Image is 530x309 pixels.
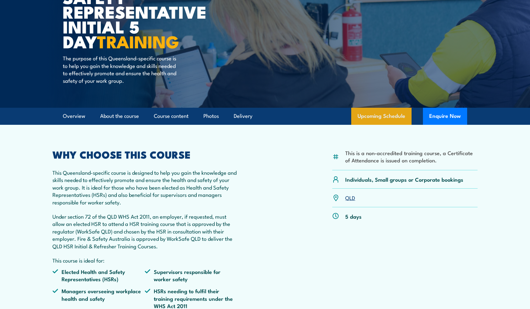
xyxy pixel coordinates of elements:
strong: TRAINING [97,28,179,54]
a: Delivery [234,108,252,124]
a: Upcoming Schedule [351,108,412,125]
a: Overview [63,108,85,124]
button: Enquire Now [423,108,467,125]
li: Elected Health and Safety Representatives (HSRs) [52,268,145,283]
p: Under section 72 of the QLD WHS Act 2011, an employer, if requested, must allow an elected HSR to... [52,213,237,250]
p: This course is ideal for: [52,257,237,264]
a: About the course [100,108,139,124]
li: This is a non-accredited training course, a Certificate of Attendance is issued on completion. [345,149,478,164]
a: Photos [203,108,219,124]
a: Course content [154,108,189,124]
p: This Queensland-specific course is designed to help you gain the knowledge and skills needed to e... [52,169,237,206]
h2: WHY CHOOSE THIS COURSE [52,150,237,159]
p: Individuals, Small groups or Corporate bookings [345,176,463,183]
p: 5 days [345,213,362,220]
li: Supervisors responsible for worker safety [145,268,237,283]
p: The purpose of this Queensland-specific course is to help you gain the knowledge and skills neede... [63,54,178,84]
a: QLD [345,194,355,201]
